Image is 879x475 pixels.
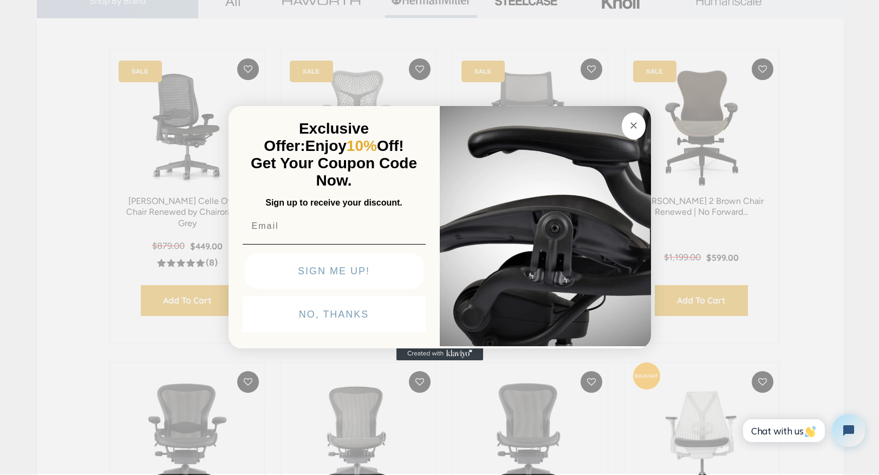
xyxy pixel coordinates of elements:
[265,198,402,207] span: Sign up to receive your discount.
[264,120,369,154] span: Exclusive Offer:
[396,347,483,360] a: Created with Klaviyo - opens in a new tab
[243,296,426,332] button: NO, THANKS
[622,113,646,140] button: Close dialog
[347,137,377,154] span: 10%
[440,104,651,346] img: 92d77583-a095-41f6-84e7-858462e0427a.jpeg
[305,137,404,154] span: Enjoy Off!
[243,215,426,237] input: Email
[251,155,417,189] span: Get Your Coupon Code Now.
[731,405,874,456] iframe: Tidio Chat
[243,244,426,245] img: underline
[245,253,424,289] button: SIGN ME UP!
